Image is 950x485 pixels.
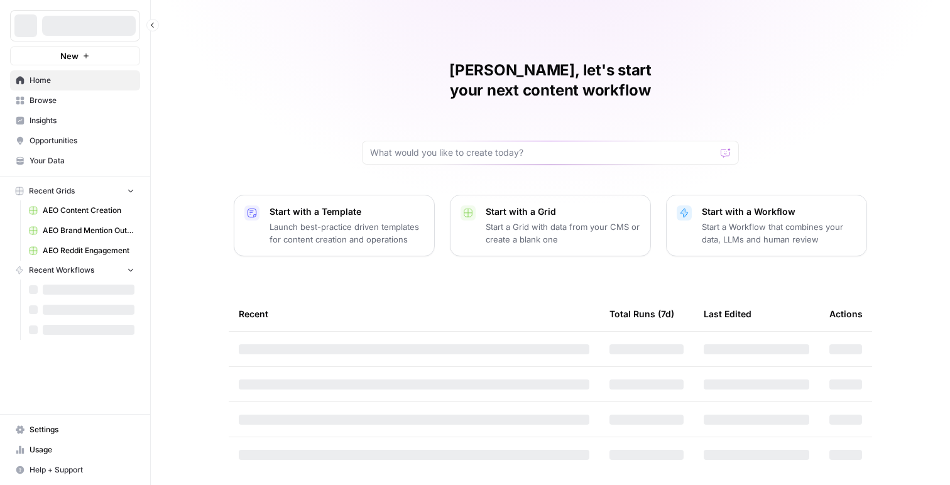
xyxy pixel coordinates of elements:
a: Browse [10,90,140,111]
div: Total Runs (7d) [609,297,674,331]
a: Insights [10,111,140,131]
p: Start with a Template [270,205,424,218]
a: AEO Content Creation [23,200,140,221]
a: Home [10,70,140,90]
span: AEO Reddit Engagement [43,245,134,256]
div: Actions [829,297,863,331]
span: Browse [30,95,134,106]
button: New [10,46,140,65]
button: Start with a TemplateLaunch best-practice driven templates for content creation and operations [234,195,435,256]
span: Recent Grids [29,185,75,197]
span: Recent Workflows [29,264,94,276]
h1: [PERSON_NAME], let's start your next content workflow [362,60,739,101]
a: Usage [10,440,140,460]
p: Start a Workflow that combines your data, LLMs and human review [702,221,856,246]
a: Settings [10,420,140,440]
p: Start with a Workflow [702,205,856,218]
button: Start with a WorkflowStart a Workflow that combines your data, LLMs and human review [666,195,867,256]
p: Launch best-practice driven templates for content creation and operations [270,221,424,246]
span: AEO Content Creation [43,205,134,216]
span: Usage [30,444,134,455]
a: Your Data [10,151,140,171]
p: Start a Grid with data from your CMS or create a blank one [486,221,640,246]
div: Last Edited [704,297,751,331]
span: AEO Brand Mention Outreach [43,225,134,236]
span: Help + Support [30,464,134,476]
a: AEO Brand Mention Outreach [23,221,140,241]
span: Home [30,75,134,86]
button: Recent Workflows [10,261,140,280]
input: What would you like to create today? [370,146,716,159]
button: Start with a GridStart a Grid with data from your CMS or create a blank one [450,195,651,256]
span: New [60,50,79,62]
span: Settings [30,424,134,435]
p: Start with a Grid [486,205,640,218]
a: AEO Reddit Engagement [23,241,140,261]
button: Recent Grids [10,182,140,200]
div: Recent [239,297,589,331]
a: Opportunities [10,131,140,151]
span: Opportunities [30,135,134,146]
span: Insights [30,115,134,126]
button: Help + Support [10,460,140,480]
span: Your Data [30,155,134,166]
